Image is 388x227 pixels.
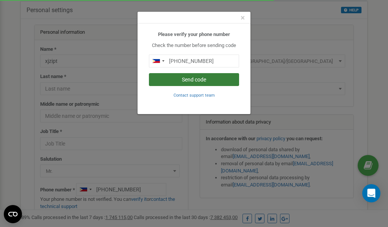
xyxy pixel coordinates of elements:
[174,93,215,98] small: Contact support team
[4,205,22,223] button: Open CMP widget
[241,14,245,22] button: Close
[149,73,239,86] button: Send code
[241,13,245,22] span: ×
[149,42,239,49] p: Check the number before sending code
[158,31,230,37] b: Please verify your phone number
[149,55,239,67] input: 0905 123 4567
[174,92,215,98] a: Contact support team
[362,184,380,202] div: Open Intercom Messenger
[149,55,167,67] div: Telephone country code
